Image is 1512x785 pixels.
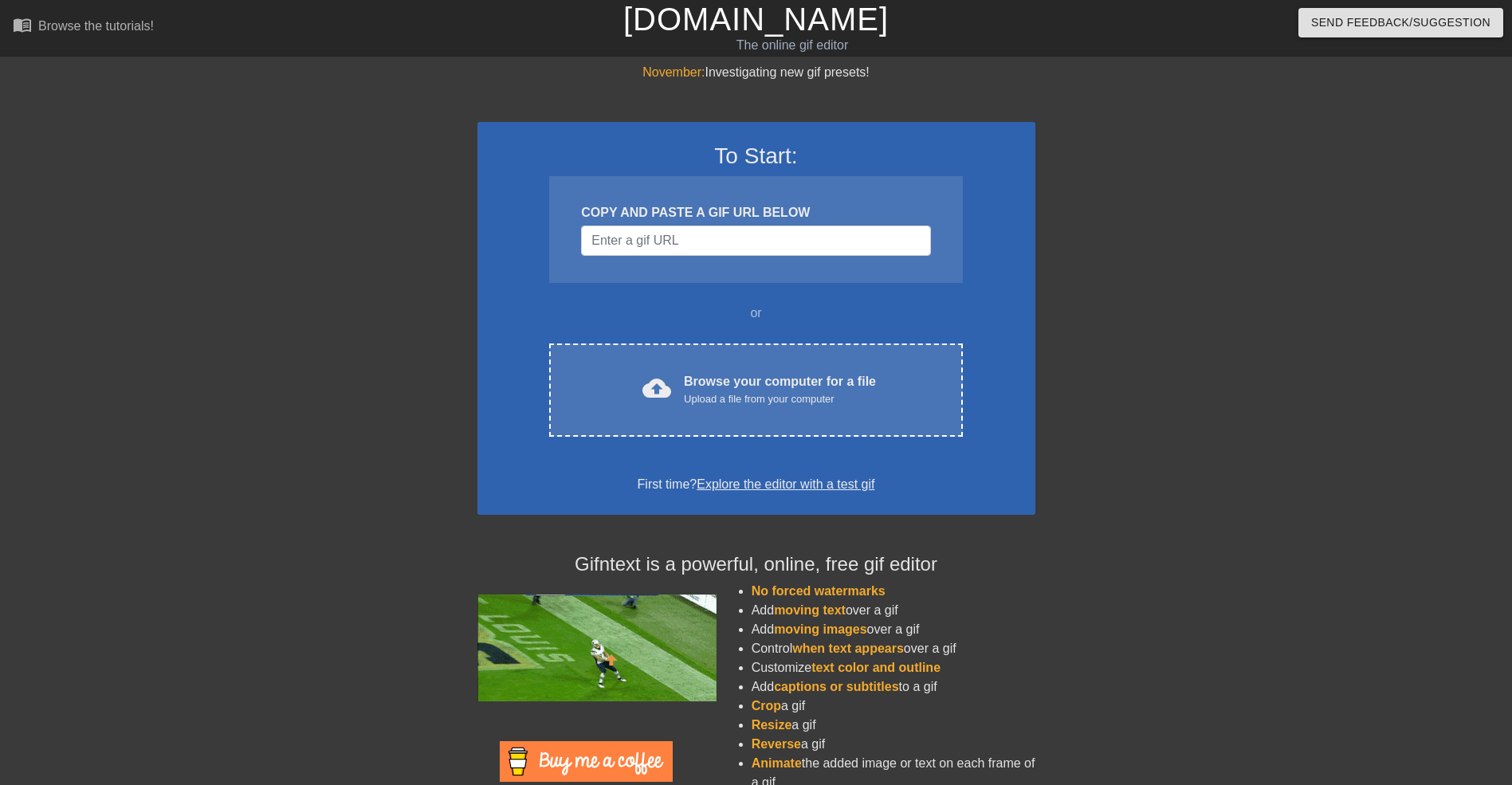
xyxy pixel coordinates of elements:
div: The online gif editor [512,36,1072,55]
span: moving images [774,622,866,636]
li: Control over a gif [752,639,1035,658]
li: Add to a gif [752,677,1035,697]
button: Send Feedback/Suggestion [1298,8,1503,37]
span: when text appears [792,642,904,655]
div: Investigating new gif presets! [477,63,1035,82]
li: Customize [752,658,1035,677]
span: cloud_upload [642,374,671,402]
li: Add over a gif [752,620,1035,639]
div: Upload a file from your computer [684,391,876,407]
img: football_small.gif [477,595,717,701]
span: Reverse [752,737,801,751]
span: Animate [752,756,802,770]
span: captions or subtitles [774,680,898,693]
div: First time? [498,475,1015,494]
li: a gif [752,697,1035,716]
span: Send Feedback/Suggestion [1311,13,1490,33]
a: Explore the editor with a test gif [697,477,874,491]
h4: Gifntext is a powerful, online, free gif editor [477,553,1035,576]
a: Browse the tutorials! [13,15,154,40]
div: Browse the tutorials! [38,19,154,33]
span: No forced watermarks [752,584,886,598]
img: Buy Me A Coffee [500,741,673,782]
span: Crop [752,699,781,712]
span: November: [642,65,705,79]
input: Username [581,226,930,256]
div: or [519,304,994,323]
div: Browse your computer for a file [684,372,876,407]
li: a gif [752,735,1035,754]
span: text color and outline [811,661,941,674]
li: a gif [752,716,1035,735]
span: Resize [752,718,792,732]
span: moving text [774,603,846,617]
span: menu_book [13,15,32,34]
h3: To Start: [498,143,1015,170]
div: COPY AND PASTE A GIF URL BELOW [581,203,930,222]
li: Add over a gif [752,601,1035,620]
a: [DOMAIN_NAME] [623,2,889,37]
